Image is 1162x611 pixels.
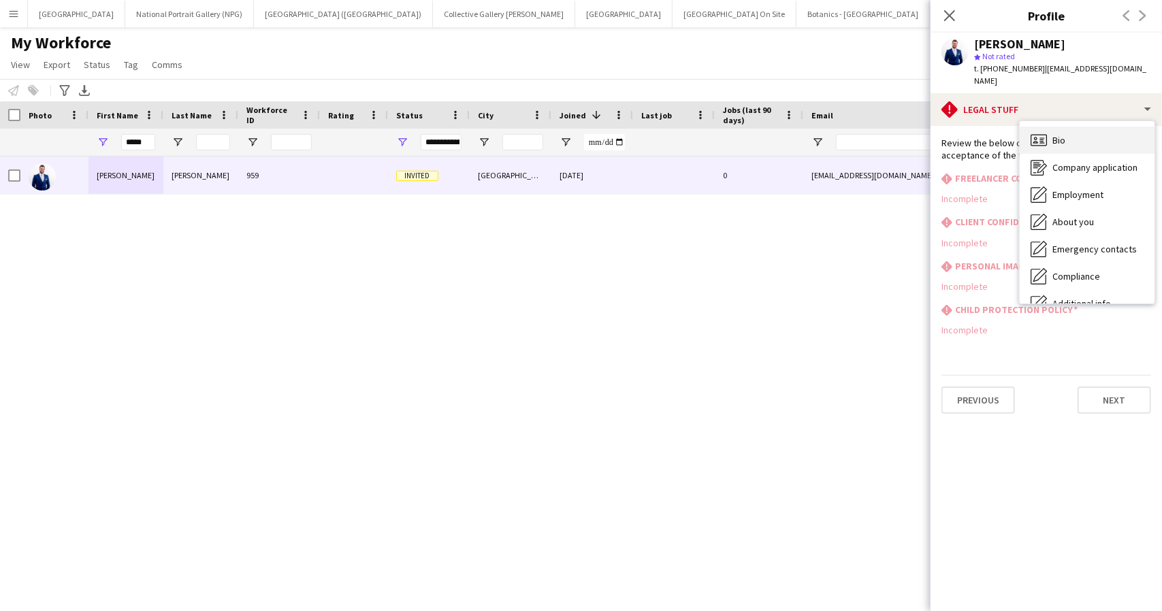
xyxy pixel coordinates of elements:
a: Comms [146,56,188,73]
button: Open Filter Menu [396,136,408,148]
div: Additional info [1020,290,1155,317]
span: Bio [1052,134,1065,146]
h3: PERSONAL IMAGE RELEASE FORM [955,260,1101,272]
input: Last Name Filter Input [196,134,230,150]
span: Not rated [982,51,1015,61]
div: [PERSON_NAME] [88,156,163,194]
div: Review the below contract(s) and confirm acceptance of the terms within it(them). [941,137,1151,161]
span: My Workforce [11,33,111,53]
div: [GEOGRAPHIC_DATA] [470,156,551,194]
span: First Name [97,110,138,120]
button: Open Filter Menu [478,136,490,148]
span: Email [811,110,833,120]
div: Legal stuff [931,93,1162,126]
div: [PERSON_NAME] [974,38,1065,50]
div: 959 [238,156,320,194]
span: Last job [641,110,672,120]
div: Employment [1020,181,1155,208]
div: About you [1020,208,1155,235]
button: Open Filter Menu [811,136,824,148]
span: About you [1052,216,1094,228]
span: Status [84,59,110,71]
div: [EMAIL_ADDRESS][DOMAIN_NAME] [803,156,1076,194]
input: Workforce ID Filter Input [271,134,312,150]
button: Previous [941,386,1015,414]
div: Compliance [1020,263,1155,290]
input: City Filter Input [502,134,543,150]
button: Collective Gallery [PERSON_NAME] [433,1,575,27]
span: City [478,110,494,120]
a: Tag [118,56,144,73]
app-action-btn: Export XLSX [76,82,93,99]
span: Tag [124,59,138,71]
button: Open Filter Menu [172,136,184,148]
a: Export [38,56,76,73]
span: Status [396,110,423,120]
img: Shane Ankcorn [29,163,56,191]
span: Joined [560,110,586,120]
input: Email Filter Input [836,134,1067,150]
app-action-btn: Advanced filters [57,82,73,99]
span: t. [PHONE_NUMBER] [974,63,1045,73]
h3: CHILD PROTECTION POLICY [955,303,1078,316]
span: Jobs (last 90 days) [723,105,779,125]
span: Invited [396,171,438,181]
div: Incomplete [941,237,1151,249]
button: National Portrait Gallery (NPG) [125,1,254,27]
a: Status [78,56,116,73]
div: Incomplete [941,324,1151,336]
button: Next [1078,386,1151,414]
span: Employment [1052,188,1103,201]
span: Compliance [1052,270,1100,282]
span: Comms [152,59,182,71]
span: Last Name [172,110,212,120]
span: | [EMAIL_ADDRESS][DOMAIN_NAME] [974,63,1146,86]
button: [GEOGRAPHIC_DATA] (HES) [930,1,1048,27]
div: Incomplete [941,280,1151,293]
button: [GEOGRAPHIC_DATA] [28,1,125,27]
span: Export [44,59,70,71]
a: View [5,56,35,73]
span: Additional info [1052,297,1111,310]
button: Open Filter Menu [246,136,259,148]
button: [GEOGRAPHIC_DATA] [575,1,673,27]
span: Rating [328,110,354,120]
div: Incomplete [941,193,1151,205]
span: Photo [29,110,52,120]
div: [PERSON_NAME] [163,156,238,194]
button: Open Filter Menu [97,136,109,148]
div: Emergency contacts [1020,235,1155,263]
span: Emergency contacts [1052,243,1137,255]
h3: Profile [931,7,1162,24]
span: View [11,59,30,71]
h3: CLIENT CONFIDENTIALITY [955,216,1068,228]
span: Company application [1052,161,1137,174]
button: Open Filter Menu [560,136,572,148]
div: [DATE] [551,156,633,194]
button: [GEOGRAPHIC_DATA] ([GEOGRAPHIC_DATA]) [254,1,433,27]
div: Company application [1020,154,1155,181]
h3: FREELANCER CONTRACT [955,172,1063,184]
input: First Name Filter Input [121,134,155,150]
button: Botanics - [GEOGRAPHIC_DATA] [796,1,930,27]
div: Bio [1020,127,1155,154]
span: Workforce ID [246,105,295,125]
div: 0 [715,156,803,194]
button: [GEOGRAPHIC_DATA] On Site [673,1,796,27]
input: Joined Filter Input [584,134,625,150]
